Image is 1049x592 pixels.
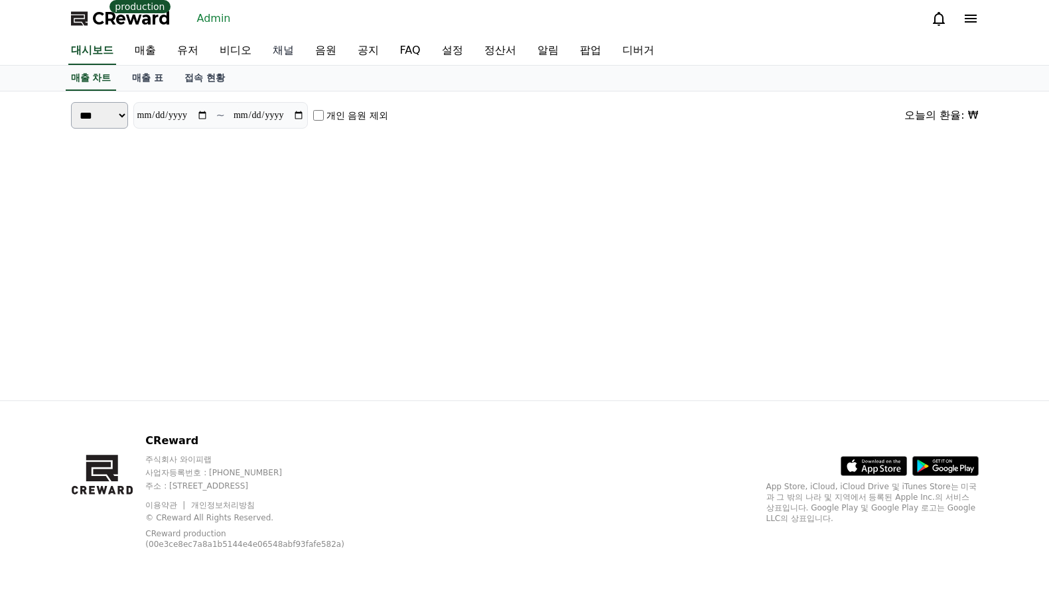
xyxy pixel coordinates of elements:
[196,440,229,451] span: Settings
[145,501,187,510] a: 이용약관
[145,481,378,491] p: 주소 : [STREET_ADDRESS]
[474,37,527,65] a: 정산서
[191,501,255,510] a: 개인정보처리방침
[527,37,569,65] a: 알림
[174,66,236,91] a: 접속 현황
[145,433,378,449] p: CReward
[145,467,378,478] p: 사업자등록번호 : [PHONE_NUMBER]
[66,66,117,91] a: 매출 차트
[121,66,174,91] a: 매출 표
[612,37,665,65] a: 디버거
[145,528,358,550] p: CReward production (00e3ce8ec7a8a1b5144e4e06548abf93fafe582a)
[904,107,978,123] div: 오늘의 환율: ₩
[347,37,389,65] a: 공지
[34,440,57,451] span: Home
[68,37,116,65] a: 대시보드
[431,37,474,65] a: 설정
[145,512,378,523] p: © CReward All Rights Reserved.
[216,107,225,123] p: ~
[389,37,431,65] a: FAQ
[305,37,347,65] a: 음원
[88,420,171,453] a: Messages
[209,37,262,65] a: 비디오
[192,8,236,29] a: Admin
[92,8,171,29] span: CReward
[4,420,88,453] a: Home
[326,109,388,122] label: 개인 음원 제외
[110,441,149,451] span: Messages
[145,454,378,465] p: 주식회사 와이피랩
[171,420,255,453] a: Settings
[766,481,979,524] p: App Store, iCloud, iCloud Drive 및 iTunes Store는 미국과 그 밖의 나라 및 지역에서 등록된 Apple Inc.의 서비스 상표입니다. Goo...
[124,37,167,65] a: 매출
[262,37,305,65] a: 채널
[167,37,209,65] a: 유저
[569,37,612,65] a: 팝업
[71,8,171,29] a: CReward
